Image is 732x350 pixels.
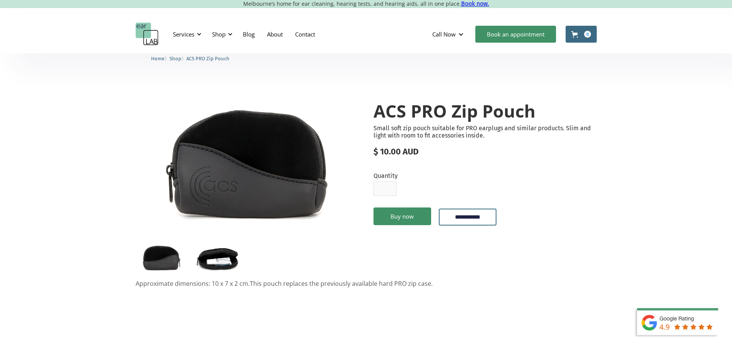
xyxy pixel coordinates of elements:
[373,147,597,157] div: $ 10.00 AUD
[193,240,244,274] a: open lightbox
[151,55,169,63] li: 〉
[212,30,226,38] div: Shop
[151,55,164,62] a: Home
[136,86,359,234] img: ACS PRO Zip Pouch
[373,172,398,179] label: Quantity
[373,124,597,139] p: Small soft zip pouch suitable for PRO earplugs and similar products. Slim and light with room to ...
[373,101,597,121] h1: ACS PRO Zip Pouch
[207,23,235,46] div: Shop
[136,240,187,274] a: open lightbox
[151,56,164,61] span: Home
[136,86,359,234] a: open lightbox
[169,55,181,62] a: Shop
[173,30,194,38] div: Services
[373,207,431,225] a: Buy now
[566,26,597,43] a: Open cart
[136,23,159,46] a: home
[426,23,471,46] div: Call Now
[237,23,261,45] a: Blog
[432,30,456,38] div: Call Now
[169,56,181,61] span: Shop
[186,55,229,62] a: ACS PRO Zip Pouch
[289,23,321,45] a: Contact
[169,55,186,63] li: 〉
[136,280,597,287] p: Approximate dimensions: 10 x 7 x 2 cm.This pouch replaces the previously available hard PRO zip c...
[584,31,591,38] div: 0
[261,23,289,45] a: About
[186,56,229,61] span: ACS PRO Zip Pouch
[168,23,204,46] div: Services
[475,26,556,43] a: Book an appointment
